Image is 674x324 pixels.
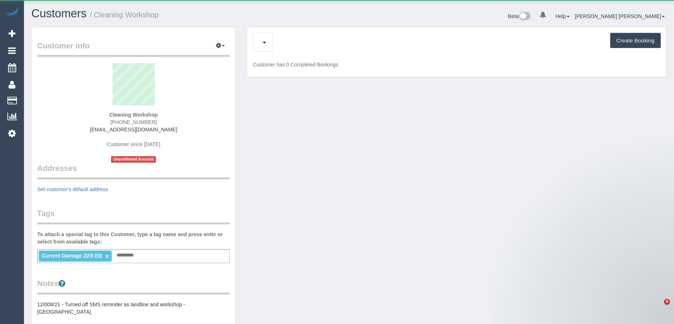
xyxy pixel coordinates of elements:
[649,299,667,317] iframe: Intercom live chat
[90,11,159,19] small: / Cleaning Workshop
[107,141,160,147] span: Customer since [DATE]
[253,61,661,68] p: Customer has 0 Completed Bookings
[555,13,570,19] a: Help
[37,278,230,294] legend: Notes
[37,301,230,316] pre: 12/008/21 - Turned off SMS reminder as landline and workshop - [GEOGRAPHIC_DATA]
[37,208,230,224] legend: Tags
[610,33,661,48] button: Create Booking
[37,186,108,192] a: Set customer's default address
[4,7,19,18] img: Automaid Logo
[508,13,531,19] a: Beta
[42,253,102,259] span: Current Damage 22/8 ED
[664,299,670,305] span: 9
[90,127,177,132] a: [EMAIL_ADDRESS][DOMAIN_NAME]
[31,7,87,20] a: Customers
[111,156,156,162] span: Unconfirmed Account
[518,12,531,21] img: New interface
[575,13,665,19] a: [PERSON_NAME] [PERSON_NAME]
[37,40,230,57] legend: Customer Info
[105,253,109,259] a: ×
[37,231,230,245] label: To attach a special tag to this Customer, type a tag name and press enter or select from availabl...
[110,119,157,125] span: [PHONE_NUMBER]
[110,112,158,118] strong: Cleaning Workshop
